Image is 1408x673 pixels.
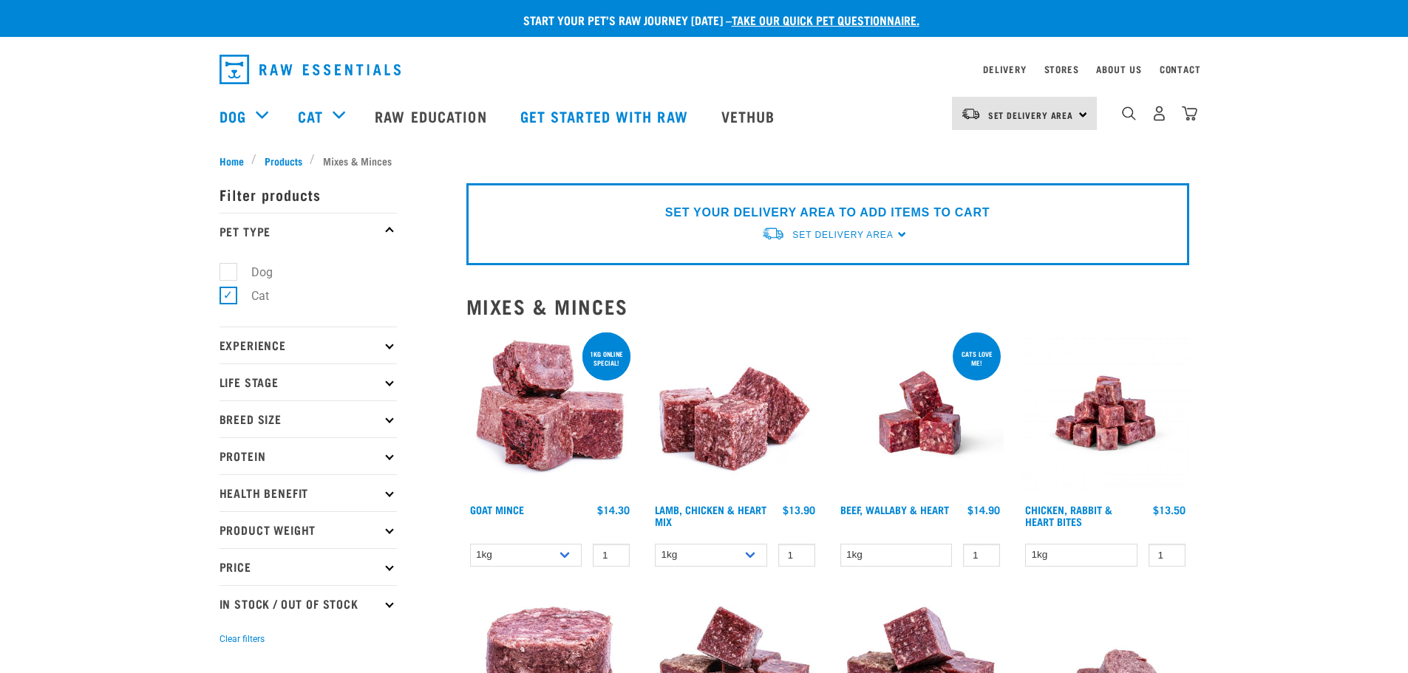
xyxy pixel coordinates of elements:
span: Set Delivery Area [988,112,1074,117]
div: $13.50 [1153,504,1186,516]
a: Cat [298,105,323,127]
a: Delivery [983,66,1026,72]
img: van-moving.png [961,107,981,120]
div: 1kg online special! [582,343,630,374]
p: Price [220,548,397,585]
a: Home [220,153,252,168]
img: user.png [1152,106,1167,121]
nav: breadcrumbs [220,153,1189,168]
a: Contact [1160,66,1201,72]
span: Products [265,153,302,168]
img: van-moving.png [761,226,785,242]
a: take our quick pet questionnaire. [732,16,919,23]
div: Cats love me! [953,343,1001,374]
a: Beef, Wallaby & Heart [840,507,949,512]
input: 1 [778,544,815,567]
a: About Us [1096,66,1141,72]
button: Clear filters [220,632,265,646]
a: Raw Education [360,86,505,146]
a: Lamb, Chicken & Heart Mix [655,507,766,524]
div: $14.30 [597,504,630,516]
span: Home [220,153,244,168]
a: Stores [1044,66,1079,72]
a: Products [256,153,310,168]
a: Dog [220,105,246,127]
img: home-icon-1@2x.png [1122,106,1136,120]
p: Life Stage [220,363,397,400]
span: Set Delivery Area [792,230,893,240]
p: SET YOUR DELIVERY AREA TO ADD ITEMS TO CART [665,204,990,222]
p: In Stock / Out Of Stock [220,585,397,622]
input: 1 [593,544,630,567]
nav: dropdown navigation [208,49,1201,90]
div: $13.90 [783,504,815,516]
div: $14.90 [967,504,1000,516]
a: Get started with Raw [506,86,707,146]
label: Dog [228,263,279,281]
h2: Mixes & Minces [466,295,1189,318]
input: 1 [1149,544,1186,567]
img: 1124 Lamb Chicken Heart Mix 01 [651,329,819,497]
label: Cat [228,287,275,305]
a: Goat Mince [470,507,524,512]
a: Chicken, Rabbit & Heart Bites [1025,507,1112,524]
img: home-icon@2x.png [1182,106,1197,121]
img: 1077 Wild Goat Mince 01 [466,329,634,497]
p: Experience [220,327,397,363]
p: Health Benefit [220,474,397,511]
a: Vethub [707,86,794,146]
p: Filter products [220,176,397,213]
img: Raw Essentials Logo [220,55,401,84]
p: Product Weight [220,511,397,548]
p: Breed Size [220,400,397,437]
img: Raw Essentials 2024 July2572 Beef Wallaby Heart [837,329,1004,497]
img: Chicken Rabbit Heart 1609 [1021,329,1189,497]
p: Pet Type [220,213,397,250]
input: 1 [963,544,1000,567]
p: Protein [220,437,397,474]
